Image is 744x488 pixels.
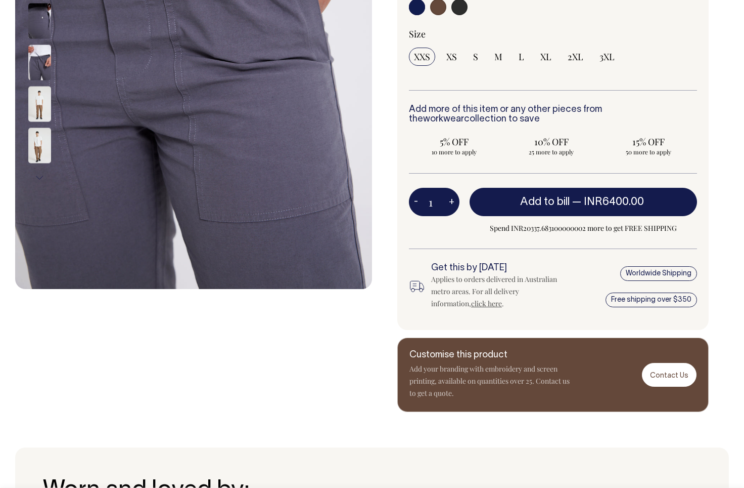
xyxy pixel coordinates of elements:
[584,197,644,207] span: INR6400.00
[473,51,478,63] span: S
[414,136,495,148] span: 5% OFF
[32,166,47,189] button: Next
[423,115,464,124] a: workwear
[540,51,551,63] span: XL
[409,133,500,159] input: 5% OFF 10 more to apply
[511,148,592,156] span: 25 more to apply
[470,188,697,216] button: Add to bill —INR6400.00
[519,51,524,63] span: L
[642,363,696,387] a: Contact Us
[28,86,51,121] img: chocolate
[608,136,689,148] span: 15% OFF
[511,136,592,148] span: 10% OFF
[441,48,462,66] input: XS
[409,48,435,66] input: XXS
[608,148,689,156] span: 50 more to apply
[568,51,583,63] span: 2XL
[409,28,697,40] div: Size
[489,48,507,66] input: M
[594,48,620,66] input: 3XL
[446,51,457,63] span: XS
[470,222,697,234] span: Spend INR20337.683100000002 more to get FREE SHIPPING
[535,48,556,66] input: XL
[603,133,694,159] input: 15% OFF 50 more to apply
[28,3,51,38] img: charcoal
[563,48,588,66] input: 2XL
[409,105,697,125] h6: Add more of this item or any other pieces from the collection to save
[471,299,502,308] a: click here
[431,263,566,273] h6: Get this by [DATE]
[414,51,430,63] span: XXS
[506,133,597,159] input: 10% OFF 25 more to apply
[409,363,571,399] p: Add your branding with embroidery and screen printing, available on quantities over 25. Contact u...
[431,273,566,310] div: Applies to orders delivered in Australian metro areas. For all delivery information, .
[494,51,502,63] span: M
[414,148,495,156] span: 10 more to apply
[444,192,459,212] button: +
[409,350,571,360] h6: Customise this product
[520,197,570,207] span: Add to bill
[572,197,646,207] span: —
[514,48,529,66] input: L
[599,51,615,63] span: 3XL
[28,45,51,80] img: charcoal
[28,128,51,163] img: chocolate
[468,48,483,66] input: S
[409,192,423,212] button: -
